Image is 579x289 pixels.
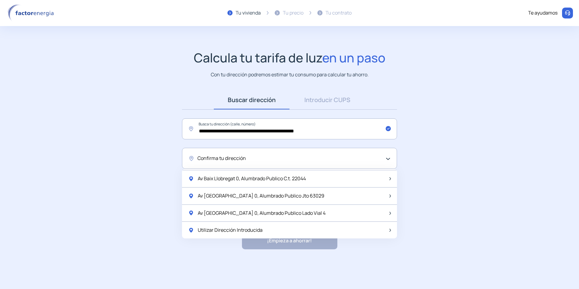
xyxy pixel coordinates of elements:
[188,176,194,182] img: location-pin-green.svg
[564,10,571,16] img: llamar
[322,49,385,66] span: en un paso
[188,210,194,216] img: location-pin-green.svg
[236,9,261,17] div: Tu vivienda
[188,227,194,233] img: location-pin-green.svg
[389,229,391,232] img: arrow-next-item.svg
[198,209,326,217] span: Av [GEOGRAPHIC_DATA] 0, Alumbrado Publico Lado Vial 4
[389,212,391,215] img: arrow-next-item.svg
[289,91,365,109] a: Introducir CUPS
[188,193,194,199] img: location-pin-green.svg
[528,9,557,17] div: Te ayudamos
[6,4,58,22] img: logo factor
[194,50,385,65] h1: Calcula tu tarifa de luz
[214,91,289,109] a: Buscar dirección
[198,226,263,234] span: Utilizar Dirección Introducida
[283,9,303,17] div: Tu precio
[389,194,391,198] img: arrow-next-item.svg
[211,71,369,78] p: Con tu dirección podremos estimar tu consumo para calcular tu ahorro.
[326,9,352,17] div: Tu contrato
[198,175,306,183] span: Av Baix Llobregat 0, Alumbrado Publico C.t. 22044
[198,192,324,200] span: Av [GEOGRAPHIC_DATA] 0, Alumbrado Publico Jto 63029
[389,177,391,180] img: arrow-next-item.svg
[197,154,246,162] span: Confirma tu dirección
